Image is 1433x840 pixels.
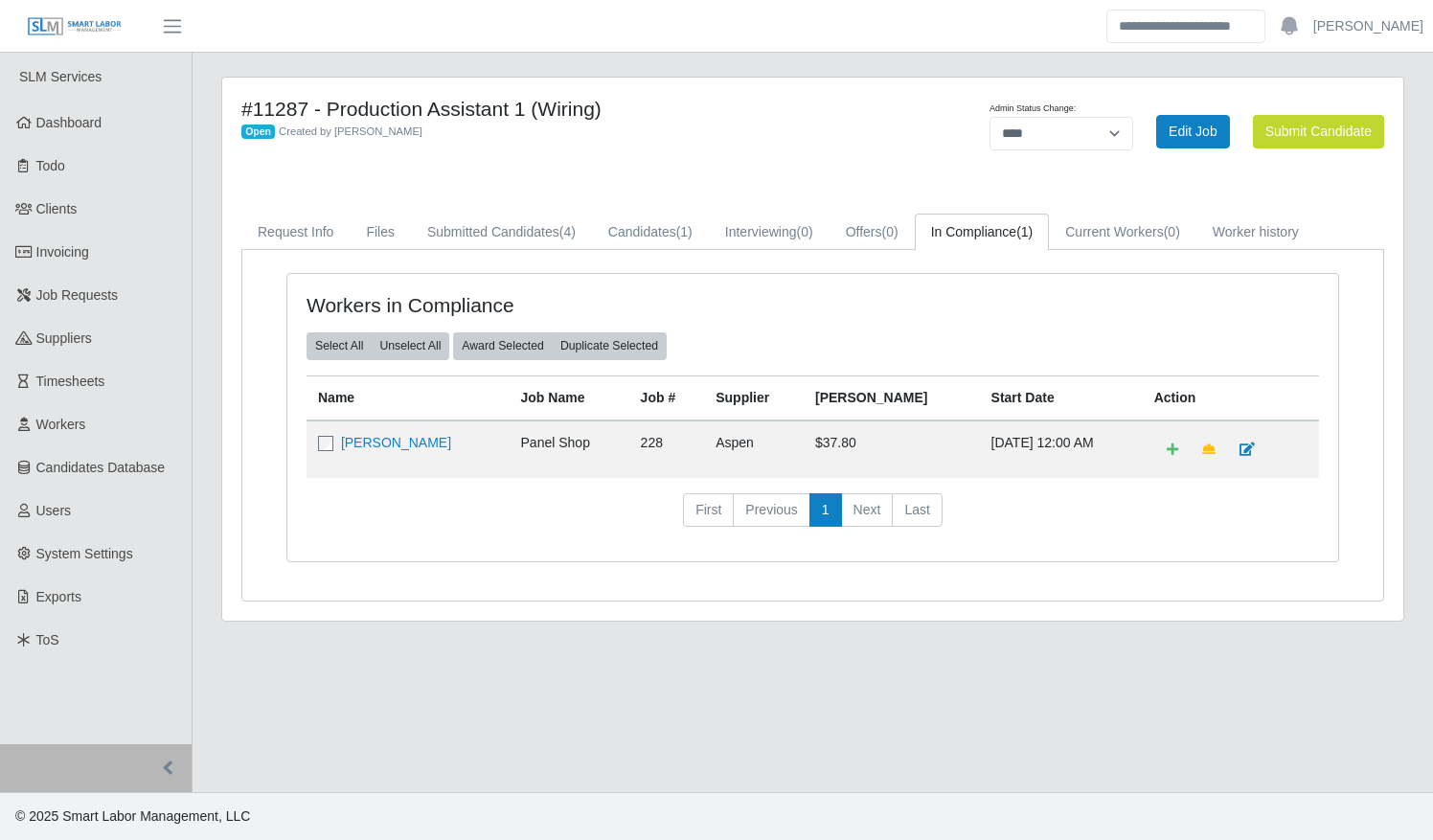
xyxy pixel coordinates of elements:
span: (0) [797,224,813,239]
a: Interviewing [709,214,830,251]
a: 1 [809,493,842,528]
span: Clients [36,201,78,216]
span: Users [36,503,72,518]
a: Add Default Cost Code [1154,433,1191,466]
th: Job Name [510,375,629,420]
button: Unselect All [371,332,449,359]
label: Admin Status Change: [989,102,1076,116]
span: Created by [PERSON_NAME] [279,125,422,137]
div: bulk actions [453,332,667,359]
span: Timesheets [36,374,105,389]
button: Submit Candidate [1253,115,1384,148]
span: Suppliers [36,330,92,346]
td: 228 [629,420,705,478]
a: [PERSON_NAME] [1313,16,1423,36]
button: Award Selected [453,332,553,359]
span: Exports [36,589,81,604]
img: SLM Logo [27,16,123,37]
span: Job Requests [36,287,119,303]
span: Candidates Database [36,460,166,475]
a: Edit Job [1156,115,1230,148]
th: Name [307,375,510,420]
a: Current Workers [1049,214,1196,251]
a: Files [350,214,411,251]
button: Select All [307,332,372,359]
td: $37.80 [804,420,980,478]
nav: pagination [307,493,1319,543]
span: SLM Services [19,69,102,84]
span: Open [241,125,275,140]
th: Action [1143,375,1319,420]
th: Start Date [980,375,1143,420]
span: © 2025 Smart Labor Management, LLC [15,808,250,824]
a: Make Team Lead [1190,433,1228,466]
button: Duplicate Selected [552,332,667,359]
span: ToS [36,632,59,647]
input: Search [1106,10,1265,43]
h4: #11287 - Production Assistant 1 (Wiring) [241,97,896,121]
td: Aspen [704,420,804,478]
span: (4) [559,224,576,239]
span: Dashboard [36,115,102,130]
h4: Workers in Compliance [307,293,712,317]
th: Supplier [704,375,804,420]
span: (1) [1016,224,1033,239]
a: Worker history [1196,214,1315,251]
span: (1) [676,224,693,239]
span: (0) [1164,224,1180,239]
a: [PERSON_NAME] [341,435,451,450]
a: In Compliance [915,214,1050,251]
span: System Settings [36,546,133,561]
a: Candidates [592,214,709,251]
td: [DATE] 12:00 AM [980,420,1143,478]
td: Panel Shop [510,420,629,478]
span: (0) [882,224,898,239]
a: Submitted Candidates [411,214,592,251]
th: Job # [629,375,705,420]
span: Workers [36,417,86,432]
span: Todo [36,158,65,173]
span: Invoicing [36,244,89,260]
a: Request Info [241,214,350,251]
th: [PERSON_NAME] [804,375,980,420]
div: bulk actions [307,332,449,359]
a: Offers [830,214,915,251]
